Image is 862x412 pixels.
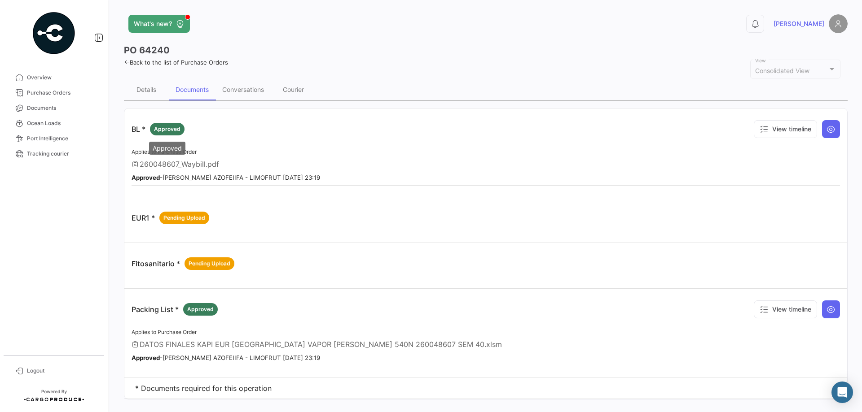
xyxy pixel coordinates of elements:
div: Approved [149,142,185,155]
span: Approved [187,305,214,313]
a: Purchase Orders [7,85,101,100]
span: What's new? [134,19,172,28]
img: powered-by.png [31,11,76,56]
b: Approved [132,174,160,181]
p: EUR1 * [132,212,209,224]
td: * Documents required for this operation [124,377,847,399]
small: - [PERSON_NAME] AZOFEIIFA - LIMOFRUT [DATE] 23:19 [132,174,320,181]
span: [PERSON_NAME] [774,19,824,28]
span: Overview [27,74,97,82]
span: DATOS FINALES KAPI EUR [GEOGRAPHIC_DATA] VAPOR [PERSON_NAME] 540N 260048607 SEM 40.xlsm [140,340,502,349]
span: Pending Upload [163,214,205,222]
span: 260048607_Waybill.pdf [140,160,219,169]
button: What's new? [128,15,190,33]
a: Documents [7,100,101,116]
div: Abrir Intercom Messenger [831,382,853,403]
p: Packing List * [132,303,218,316]
button: View timeline [754,300,817,318]
span: Consolidated View [755,67,809,74]
div: Documents [176,86,209,93]
span: Documents [27,104,97,112]
span: Approved [154,125,180,133]
span: Purchase Orders [27,89,97,97]
span: Tracking courier [27,150,97,158]
div: Details [136,86,156,93]
small: - [PERSON_NAME] AZOFEIIFA - LIMOFRUT [DATE] 23:19 [132,354,320,361]
img: placeholder-user.png [829,14,848,33]
span: Applies to Purchase Order [132,329,197,335]
button: View timeline [754,120,817,138]
div: Courier [283,86,304,93]
a: Back to the list of Purchase Orders [124,59,228,66]
b: Approved [132,354,160,361]
span: Port Intelligence [27,134,97,143]
span: Pending Upload [189,260,230,268]
a: Overview [7,70,101,85]
span: Applies to Purchase Order [132,148,197,155]
span: Ocean Loads [27,119,97,127]
a: Ocean Loads [7,116,101,131]
a: Port Intelligence [7,131,101,146]
span: Logout [27,367,97,375]
div: Conversations [222,86,264,93]
a: Tracking courier [7,146,101,161]
h3: PO 64240 [124,44,170,56]
p: Fitosanitario * [132,257,234,270]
